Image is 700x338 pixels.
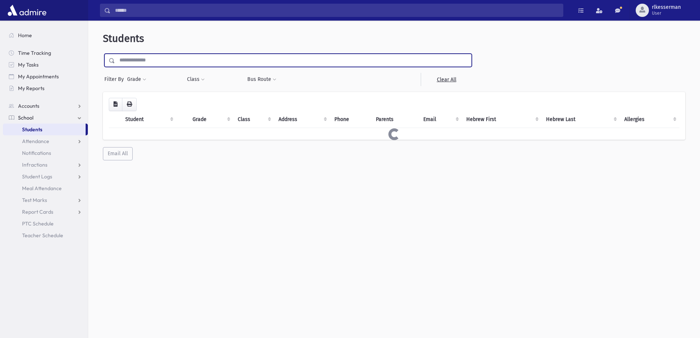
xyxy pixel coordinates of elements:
[18,114,33,121] span: School
[121,111,176,128] th: Student
[3,124,86,135] a: Students
[652,4,681,10] span: rlkesserman
[18,85,44,92] span: My Reports
[22,185,62,192] span: Meal Attendance
[109,98,122,111] button: CSV
[3,71,88,82] a: My Appointments
[111,4,563,17] input: Search
[3,218,88,230] a: PTC Schedule
[22,232,63,239] span: Teacher Schedule
[127,73,147,86] button: Grade
[3,29,88,41] a: Home
[3,100,88,112] a: Accounts
[421,73,472,86] a: Clear All
[18,61,39,68] span: My Tasks
[104,75,127,83] span: Filter By
[3,230,88,241] a: Teacher Schedule
[187,73,205,86] button: Class
[620,111,679,128] th: Allergies
[3,206,88,218] a: Report Cards
[419,111,462,128] th: Email
[22,220,54,227] span: PTC Schedule
[22,161,47,168] span: Infractions
[22,197,47,203] span: Test Marks
[18,50,51,56] span: Time Tracking
[3,159,88,171] a: Infractions
[3,59,88,71] a: My Tasks
[6,3,48,18] img: AdmirePro
[22,209,53,215] span: Report Cards
[103,32,144,45] span: Students
[233,111,274,128] th: Class
[3,47,88,59] a: Time Tracking
[122,98,137,111] button: Print
[188,111,233,128] th: Grade
[3,147,88,159] a: Notifications
[18,73,59,80] span: My Appointments
[3,135,88,147] a: Attendance
[3,171,88,182] a: Student Logs
[330,111,371,128] th: Phone
[462,111,541,128] th: Hebrew First
[18,32,32,39] span: Home
[22,126,42,133] span: Students
[103,147,133,160] button: Email All
[274,111,330,128] th: Address
[371,111,419,128] th: Parents
[3,112,88,124] a: School
[18,103,39,109] span: Accounts
[247,73,277,86] button: Bus Route
[3,194,88,206] a: Test Marks
[652,10,681,16] span: User
[3,182,88,194] a: Meal Attendance
[22,150,51,156] span: Notifications
[3,82,88,94] a: My Reports
[542,111,620,128] th: Hebrew Last
[22,138,49,145] span: Attendance
[22,173,52,180] span: Student Logs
